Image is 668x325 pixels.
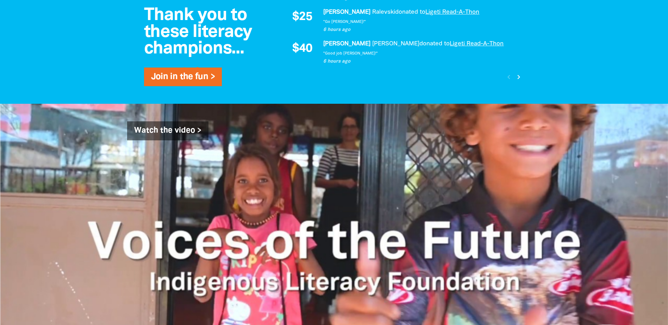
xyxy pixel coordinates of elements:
em: [PERSON_NAME] [323,41,370,46]
em: [PERSON_NAME] [372,41,419,46]
p: 6 hours ago [323,58,517,65]
a: Watch the video > [127,121,208,140]
span: donated to [419,41,450,46]
span: $40 [292,43,312,55]
button: Next page [513,72,523,82]
span: donated to [395,9,425,15]
i: chevron_right [514,73,523,81]
a: Join in the fun > [151,73,215,81]
span: $25 [292,11,312,23]
em: [PERSON_NAME] [323,9,370,15]
em: "Go [PERSON_NAME]!" [323,20,366,24]
a: Ligeti Read-A-Thon [450,41,504,46]
p: 6 hours ago [323,26,517,33]
em: Ralevski [372,9,395,15]
em: "Good job [PERSON_NAME]!" [323,52,378,55]
a: Ligeti Read-A-Thon [425,9,479,15]
span: Thank you to these literacy champions... [144,7,252,57]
